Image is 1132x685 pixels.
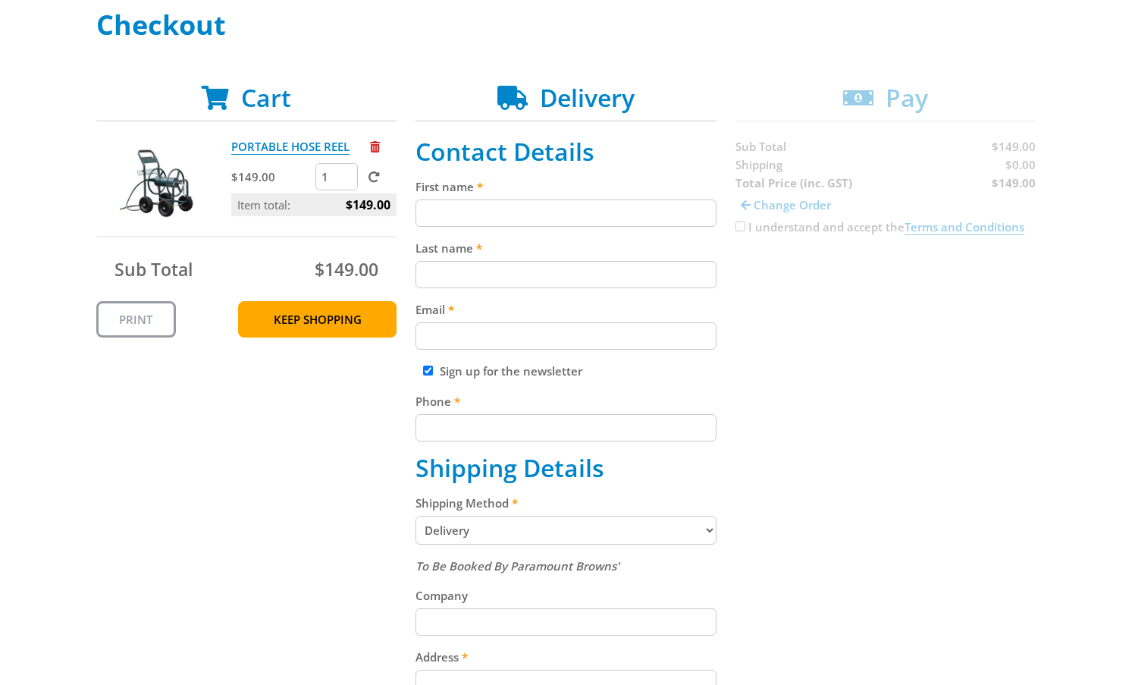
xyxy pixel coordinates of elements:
[415,454,717,482] h2: Shipping Details
[231,168,312,186] p: $149.00
[96,10,1036,40] h1: Checkout
[415,586,717,605] label: Company
[241,81,291,114] span: Cart
[415,648,717,666] label: Address
[114,257,193,281] span: Sub Total
[415,558,619,573] em: To Be Booked By Paramount Browns'
[231,193,397,216] p: Item total:
[370,139,380,154] a: Remove from cart
[346,193,390,216] span: $149.00
[415,200,717,227] input: Please enter your first name.
[415,261,717,288] input: Please enter your last name.
[415,392,717,410] label: Phone
[231,139,350,155] a: PORTABLE HOSE REEL
[415,239,717,257] label: Last name
[315,257,378,281] span: $149.00
[415,300,717,319] label: Email
[415,414,717,441] input: Please enter your telephone number.
[415,137,717,166] h2: Contact Details
[238,301,397,338] a: Keep Shopping
[540,81,635,114] span: Delivery
[415,322,717,350] input: Please enter your email address.
[415,178,717,196] label: First name
[440,363,582,379] label: Sign up for the newsletter
[415,494,717,512] label: Shipping Method
[415,516,717,545] select: Please select a shipping method.
[111,137,202,228] img: PORTABLE HOSE REEL
[96,301,176,338] a: Print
